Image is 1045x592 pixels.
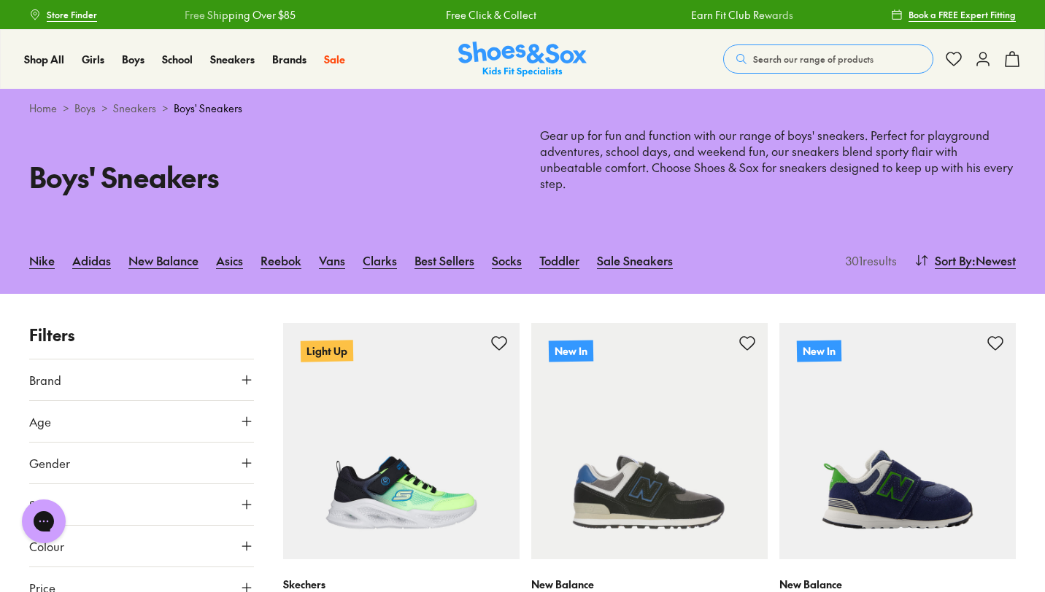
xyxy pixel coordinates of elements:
[24,52,64,67] a: Shop All
[29,156,505,198] h1: Boys' Sneakers
[113,101,156,116] a: Sneakers
[47,8,97,21] span: Store Finder
[909,8,1016,21] span: Book a FREE Expert Fitting
[549,340,593,362] p: New In
[272,52,306,66] span: Brands
[72,244,111,276] a: Adidas
[272,52,306,67] a: Brands
[283,577,520,592] p: Skechers
[82,52,104,66] span: Girls
[29,413,51,430] span: Age
[29,443,254,483] button: Gender
[162,52,193,67] a: School
[122,52,144,66] span: Boys
[162,52,193,66] span: School
[29,359,254,400] button: Brand
[29,244,55,276] a: Nike
[753,52,874,66] span: Search our range of products
[29,101,57,116] a: Home
[597,244,673,276] a: Sale Sneakers
[324,52,345,67] a: Sale
[531,577,768,592] p: New Balance
[82,52,104,67] a: Girls
[122,52,144,67] a: Boys
[74,101,96,116] a: Boys
[210,52,255,66] span: Sneakers
[445,7,536,23] a: Free Click & Collect
[531,323,768,559] a: New In
[840,252,897,269] p: 301 results
[723,44,933,74] button: Search our range of products
[29,101,1016,116] div: > > >
[540,128,1016,192] p: Gear up for fun and function with our range of boys' sneakers. Perfect for playground adventures,...
[539,244,579,276] a: Toddler
[458,42,587,77] a: Shoes & Sox
[216,244,243,276] a: Asics
[301,340,353,362] p: Light Up
[29,323,254,347] p: Filters
[779,577,1016,592] p: New Balance
[210,52,255,67] a: Sneakers
[458,42,587,77] img: SNS_Logo_Responsive.svg
[414,244,474,276] a: Best Sellers
[324,52,345,66] span: Sale
[914,244,1016,276] button: Sort By:Newest
[184,7,295,23] a: Free Shipping Over $85
[174,101,242,116] span: Boys' Sneakers
[492,244,522,276] a: Socks
[29,371,61,389] span: Brand
[891,1,1016,28] a: Book a FREE Expert Fitting
[15,494,73,548] iframe: Gorgias live chat messenger
[29,526,254,566] button: Colour
[29,401,254,442] button: Age
[797,340,841,362] p: New In
[319,244,345,276] a: Vans
[128,244,198,276] a: New Balance
[690,7,793,23] a: Earn Fit Club Rewards
[261,244,301,276] a: Reebok
[29,454,70,472] span: Gender
[24,52,64,66] span: Shop All
[363,244,397,276] a: Clarks
[283,323,520,559] a: Light Up
[972,252,1016,269] span: : Newest
[779,323,1016,559] a: New In
[29,1,97,28] a: Store Finder
[935,252,972,269] span: Sort By
[29,484,254,525] button: Style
